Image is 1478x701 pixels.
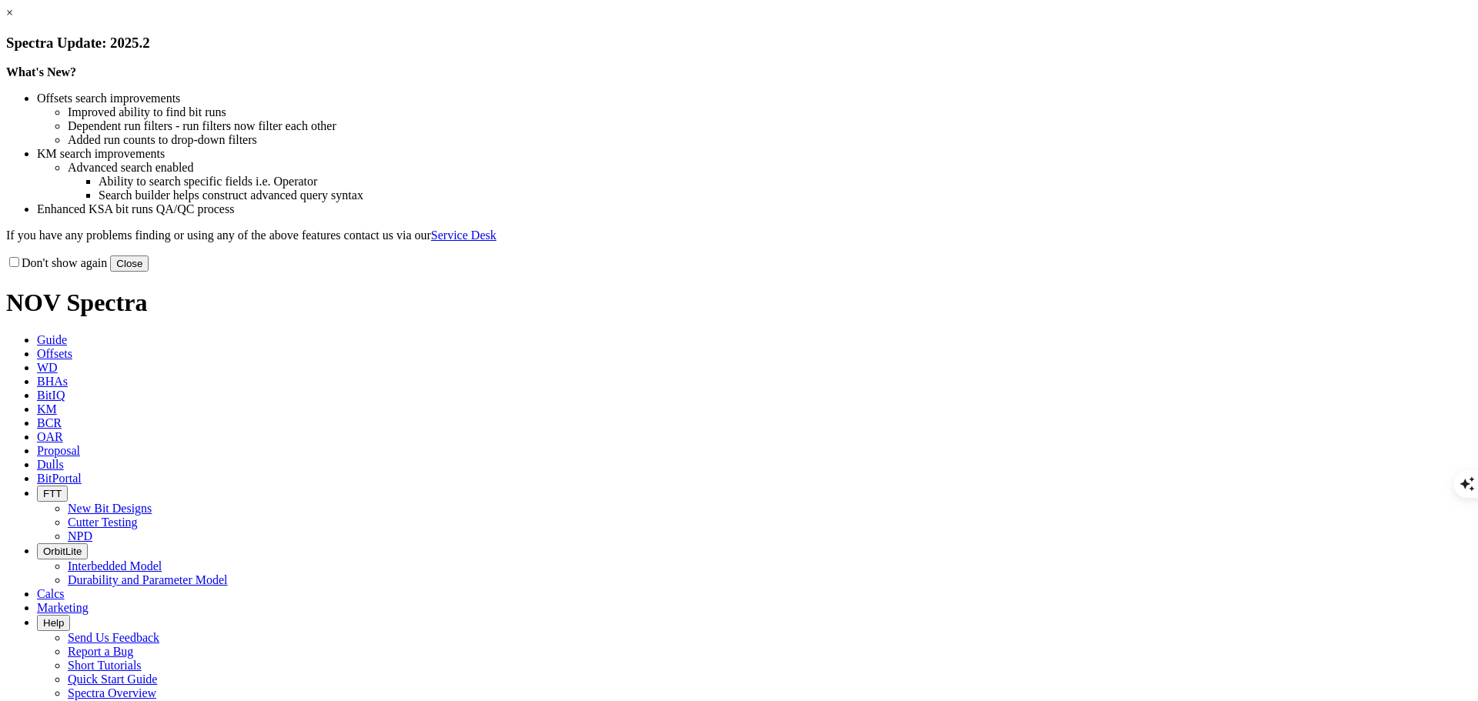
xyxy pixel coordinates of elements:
span: BitIQ [37,389,65,402]
li: Advanced search enabled [68,161,1472,175]
li: Search builder helps construct advanced query syntax [99,189,1472,202]
li: Enhanced KSA bit runs QA/QC process [37,202,1472,216]
label: Don't show again [6,256,107,269]
a: Send Us Feedback [68,631,159,644]
a: Durability and Parameter Model [68,573,228,586]
a: NPD [68,529,92,542]
li: Ability to search specific fields i.e. Operator [99,175,1472,189]
a: Report a Bug [68,645,133,658]
a: Service Desk [431,229,497,242]
span: BHAs [37,375,68,388]
a: × [6,6,13,19]
span: Help [43,617,64,629]
span: Calcs [37,587,65,600]
h3: Spectra Update: 2025.2 [6,35,1472,52]
h1: NOV Spectra [6,289,1472,317]
li: Added run counts to drop-down filters [68,133,1472,147]
span: FTT [43,488,62,499]
li: Dependent run filters - run filters now filter each other [68,119,1472,133]
span: KM [37,402,57,416]
span: OrbitLite [43,546,82,557]
span: BitPortal [37,472,82,485]
strong: What's New? [6,65,76,78]
button: Close [110,255,149,272]
span: Dulls [37,458,64,471]
span: WD [37,361,58,374]
span: BCR [37,416,62,429]
a: Quick Start Guide [68,673,157,686]
li: Offsets search improvements [37,92,1472,105]
span: Offsets [37,347,72,360]
a: New Bit Designs [68,502,152,515]
a: Cutter Testing [68,516,138,529]
p: If you have any problems finding or using any of the above features contact us via our [6,229,1472,242]
li: Improved ability to find bit runs [68,105,1472,119]
a: Short Tutorials [68,659,142,672]
a: Interbedded Model [68,559,162,572]
li: KM search improvements [37,147,1472,161]
input: Don't show again [9,257,19,267]
span: Proposal [37,444,80,457]
span: Guide [37,333,67,346]
span: Marketing [37,601,89,614]
a: Spectra Overview [68,686,156,699]
span: OAR [37,430,63,443]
